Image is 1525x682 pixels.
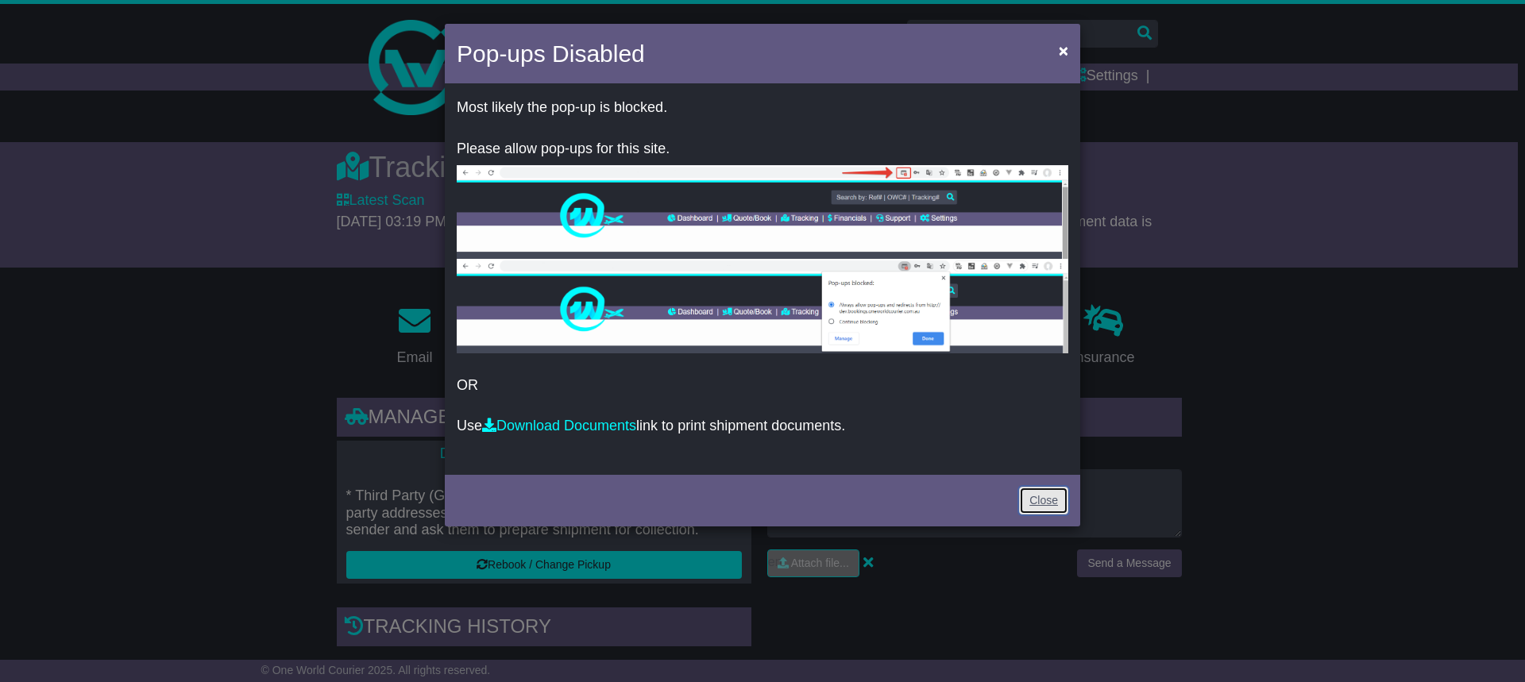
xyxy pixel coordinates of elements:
[445,87,1080,471] div: OR
[1051,34,1076,67] button: Close
[482,418,636,433] a: Download Documents
[457,259,1068,353] img: allow-popup-2.png
[457,141,1068,158] p: Please allow pop-ups for this site.
[457,165,1068,259] img: allow-popup-1.png
[457,99,1068,117] p: Most likely the pop-up is blocked.
[457,36,645,71] h4: Pop-ups Disabled
[1019,487,1068,514] a: Close
[1059,41,1068,60] span: ×
[457,418,1068,435] p: Use link to print shipment documents.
